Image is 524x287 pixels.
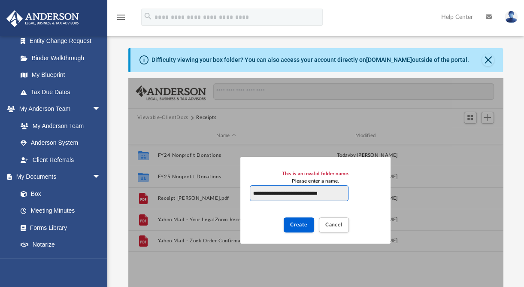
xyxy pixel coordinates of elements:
[143,12,153,21] i: search
[12,236,109,253] a: Notarize
[12,83,114,101] a: Tax Due Dates
[240,157,391,244] div: New Folder
[482,54,494,66] button: Close
[92,168,109,186] span: arrow_drop_down
[6,253,109,270] a: Online Learningarrow_drop_down
[92,101,109,118] span: arrow_drop_down
[6,168,109,186] a: My Documentsarrow_drop_down
[290,222,308,227] span: Create
[116,12,126,22] i: menu
[284,217,314,232] button: Create
[12,117,105,134] a: My Anderson Team
[4,10,82,27] img: Anderson Advisors Platinum Portal
[366,56,412,63] a: [DOMAIN_NAME]
[116,16,126,22] a: menu
[12,49,114,67] a: Binder Walkthrough
[6,101,109,118] a: My Anderson Teamarrow_drop_down
[92,253,109,271] span: arrow_drop_down
[250,170,381,178] div: This is an invalid folder name.
[505,11,518,23] img: User Pic
[250,185,348,202] input: This is an invalid folder name.Please enter a name.
[319,217,349,232] button: Cancel
[250,177,381,185] div: Please enter a name.
[12,185,105,202] a: Box
[325,222,342,227] span: Cancel
[12,151,109,168] a: Client Referrals
[151,55,469,64] div: Difficulty viewing your box folder? You can also access your account directly on outside of the p...
[12,67,109,84] a: My Blueprint
[12,219,105,236] a: Forms Library
[12,33,114,50] a: Entity Change Request
[12,202,109,220] a: Meeting Minutes
[12,134,109,152] a: Anderson System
